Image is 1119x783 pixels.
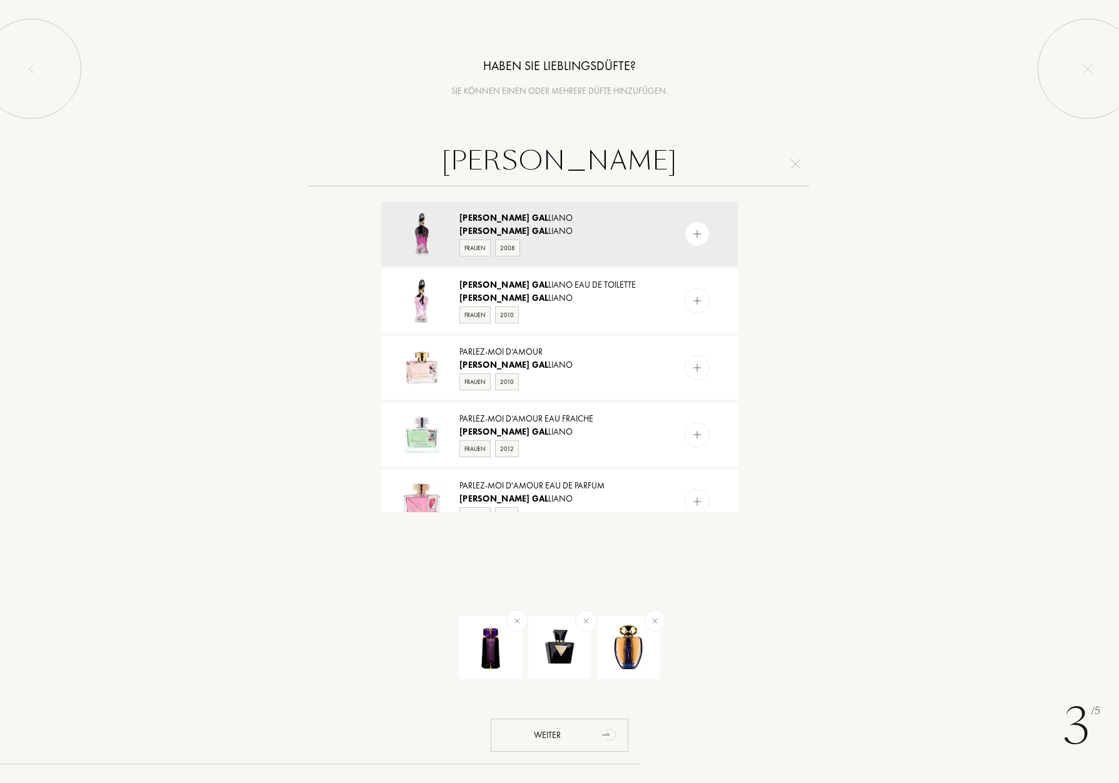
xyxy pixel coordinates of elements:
div: liano [459,291,658,305]
span: Gal [532,225,549,236]
div: 2010 [495,306,519,323]
span: [PERSON_NAME] [459,225,530,236]
div: liano [459,225,658,238]
span: Gal [532,359,549,370]
div: Parlez-Moi d’Amour [459,345,658,358]
span: Gal [532,292,549,303]
img: add_pf.svg [692,362,703,374]
div: Parlez-Moi d'Amour Eau de Parfum [459,479,658,492]
span: [PERSON_NAME] [459,426,530,437]
img: left_onboard.svg [26,64,36,74]
img: Parlez-Moi d'Amour Eau de Parfum [400,480,444,523]
div: liano Eau de Toilette [459,278,658,291]
img: add_pf.svg [692,496,703,508]
div: liano [459,425,658,438]
div: Frauen [459,240,491,256]
img: Parlez-Moi d’Amour [400,346,444,390]
span: [PERSON_NAME] [459,292,530,303]
div: Frauen [459,306,491,323]
div: 2011 [495,507,518,524]
img: add_pf.svg [692,429,703,441]
img: Parlez-Moi d’Amour Eau Fraiche [400,413,444,457]
span: [PERSON_NAME] [459,493,530,504]
div: 2012 [495,440,519,457]
img: John Galliano Eau de Toilette [400,279,444,323]
input: Suche nach einem Duft [309,141,810,186]
div: 3 [1063,689,1100,764]
span: [PERSON_NAME] [459,359,530,370]
span: [PERSON_NAME] [459,212,530,223]
img: Alien [469,625,513,669]
span: /5 [1091,704,1100,719]
img: Guess Seductive Noir Women [538,625,581,669]
span: [PERSON_NAME] [459,279,530,290]
img: add_pf.svg [692,228,703,240]
div: Frauen [459,373,491,390]
div: 2008 [495,240,520,256]
img: add_pf.svg [510,614,524,628]
span: Gal [532,493,549,504]
span: Gal [532,279,549,290]
div: liano [459,358,658,371]
img: add_pf.svg [648,614,662,628]
span: Gal [532,426,549,437]
div: liano [459,211,658,225]
div: Weiter [491,719,628,752]
img: Star [606,625,650,669]
div: liano [459,492,658,505]
img: John Galliano [400,212,444,256]
img: quit_onboard.svg [1083,64,1093,74]
img: add_pf.svg [692,295,703,307]
div: animation [598,722,623,747]
span: Gal [532,212,549,223]
div: Frauen [459,507,491,524]
img: add_pf.svg [579,614,593,628]
div: 2010 [495,373,519,390]
div: Parlez-Moi d’Amour Eau Fraiche [459,412,658,425]
img: cross.svg [790,159,800,169]
div: Frauen [459,440,491,457]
